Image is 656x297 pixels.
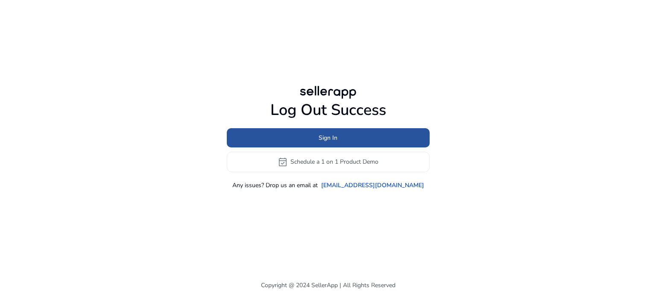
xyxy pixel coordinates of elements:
[227,152,430,172] button: event_availableSchedule a 1 on 1 Product Demo
[278,157,288,167] span: event_available
[227,101,430,119] h1: Log Out Success
[227,128,430,147] button: Sign In
[232,181,318,190] p: Any issues? Drop us an email at
[319,133,337,142] span: Sign In
[321,181,424,190] a: [EMAIL_ADDRESS][DOMAIN_NAME]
